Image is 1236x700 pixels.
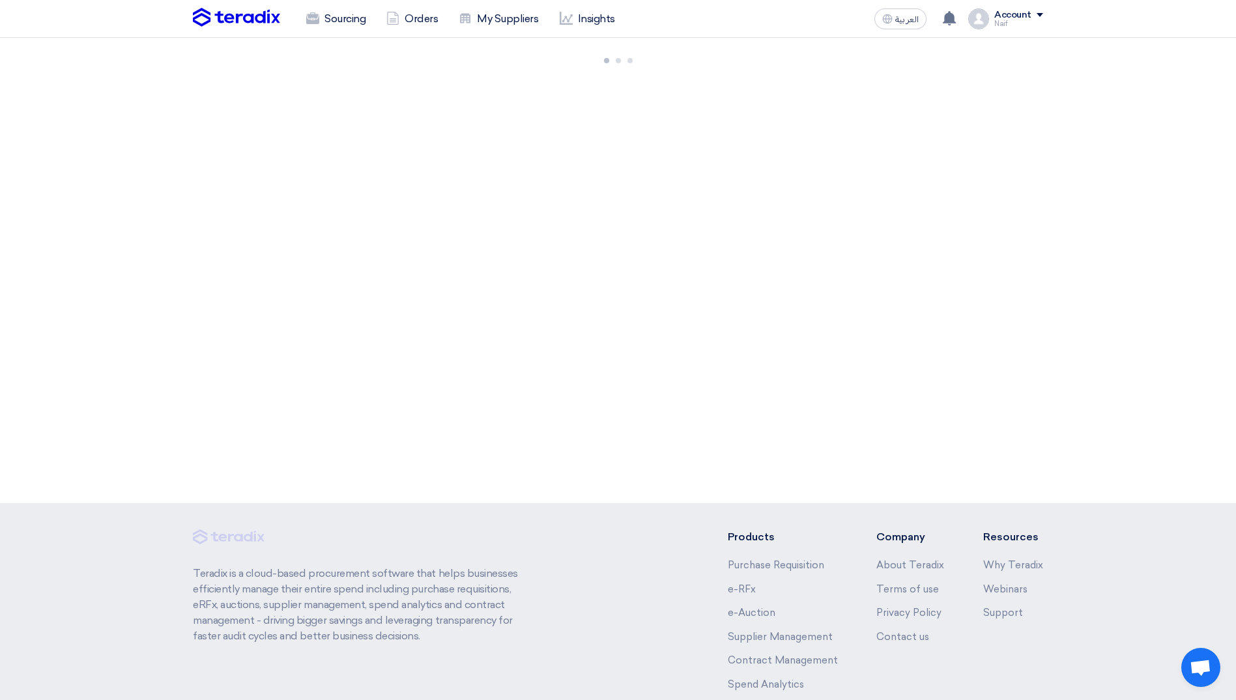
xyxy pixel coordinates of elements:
a: Contact us [876,631,929,643]
a: e-RFx [728,583,756,595]
a: Webinars [983,583,1028,595]
span: العربية [895,15,919,24]
img: Teradix logo [193,8,280,27]
a: e-Auction [728,607,775,619]
a: Terms of use [876,583,939,595]
a: My Suppliers [448,5,549,33]
a: Orders [376,5,448,33]
a: Contract Management [728,654,838,666]
a: Insights [549,5,625,33]
button: العربية [874,8,927,29]
p: Teradix is a cloud-based procurement software that helps businesses efficiently manage their enti... [193,566,533,644]
a: Supplier Management [728,631,833,643]
a: Sourcing [296,5,376,33]
div: Account [994,10,1031,21]
a: About Teradix [876,559,944,571]
a: Purchase Requisition [728,559,824,571]
div: Open chat [1181,648,1220,687]
img: profile_test.png [968,8,989,29]
a: Why Teradix [983,559,1043,571]
div: Naif [994,20,1043,27]
a: Privacy Policy [876,607,941,619]
a: Spend Analytics [728,678,804,690]
a: Support [983,607,1023,619]
li: Resources [983,529,1043,545]
li: Products [728,529,838,545]
li: Company [876,529,944,545]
